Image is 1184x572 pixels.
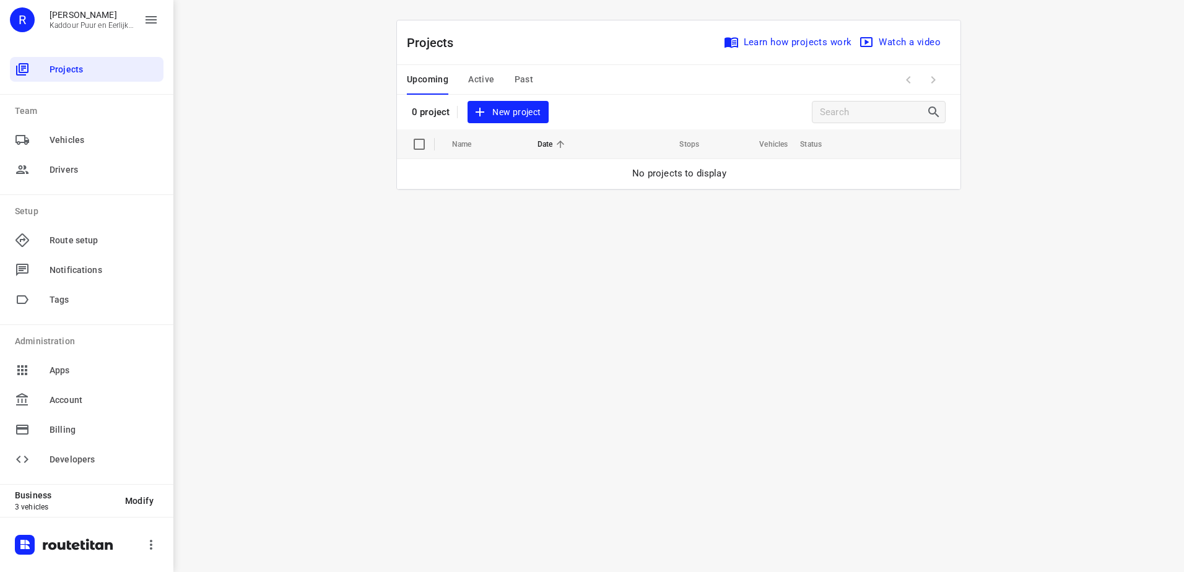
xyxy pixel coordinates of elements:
div: Notifications [10,258,163,282]
span: Vehicles [50,134,159,147]
p: Setup [15,205,163,218]
span: Previous Page [896,67,921,92]
span: Upcoming [407,72,448,87]
span: Stops [663,137,699,152]
span: Notifications [50,264,159,277]
span: Drivers [50,163,159,176]
p: Rachid Kaddour [50,10,134,20]
span: Developers [50,453,159,466]
p: Projects [407,33,464,52]
button: New project [468,101,548,124]
span: Date [538,137,569,152]
input: Search projects [820,103,926,122]
span: Apps [50,364,159,377]
button: Modify [115,490,163,512]
p: 0 project [412,106,450,118]
span: Status [800,137,838,152]
span: New project [475,105,541,120]
span: Account [50,394,159,407]
span: Next Page [921,67,946,92]
p: Administration [15,335,163,348]
div: Route setup [10,228,163,253]
span: Tags [50,293,159,306]
div: Vehicles [10,128,163,152]
div: Drivers [10,157,163,182]
p: Team [15,105,163,118]
div: R [10,7,35,32]
span: Billing [50,423,159,436]
div: Account [10,388,163,412]
span: Vehicles [743,137,788,152]
div: Projects [10,57,163,82]
p: Kaddour Puur en Eerlijk Vlees B.V. [50,21,134,30]
span: Past [515,72,534,87]
p: Business [15,490,115,500]
div: Tags [10,287,163,312]
div: Developers [10,447,163,472]
p: 3 vehicles [15,503,115,511]
span: Modify [125,496,154,506]
div: Billing [10,417,163,442]
div: Search [926,105,945,119]
span: Name [452,137,488,152]
span: Route setup [50,234,159,247]
div: Apps [10,358,163,383]
span: Active [468,72,494,87]
span: Projects [50,63,159,76]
